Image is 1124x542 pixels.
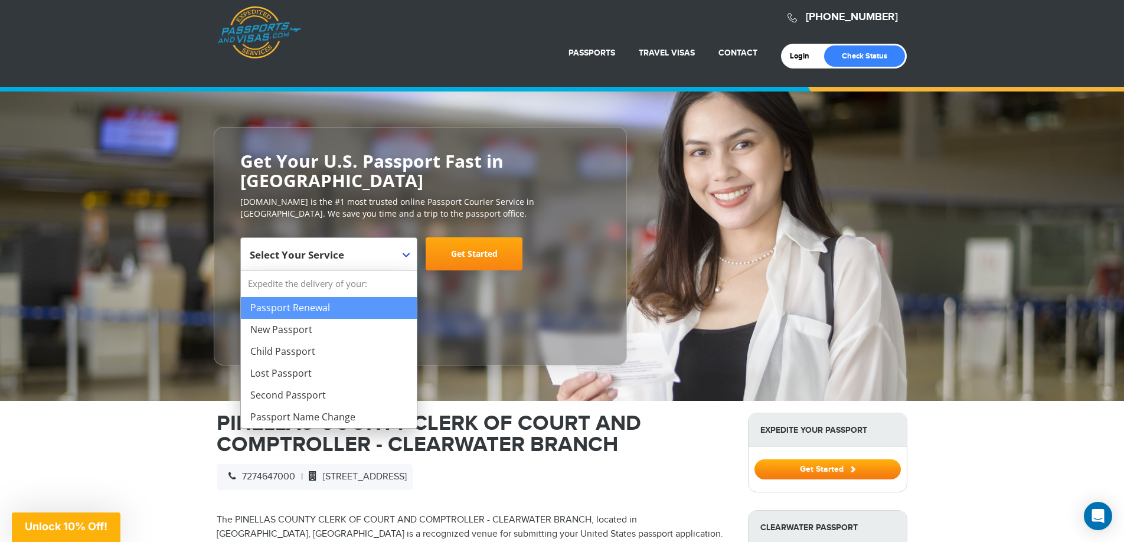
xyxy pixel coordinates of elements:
[718,48,757,58] a: Contact
[241,319,417,341] li: New Passport
[303,471,407,482] span: [STREET_ADDRESS]
[240,237,417,270] span: Select Your Service
[1084,502,1112,530] div: Open Intercom Messenger
[241,270,417,428] li: Expedite the delivery of your:
[241,384,417,406] li: Second Passport
[790,51,818,61] a: Login
[754,464,901,474] a: Get Started
[217,413,730,455] h1: PINELLAS COUNTY CLERK OF COURT AND COMPTROLLER - CLEARWATER BRANCH
[241,406,417,428] li: Passport Name Change
[639,48,695,58] a: Travel Visas
[240,151,600,190] h2: Get Your U.S. Passport Fast in [GEOGRAPHIC_DATA]
[217,464,413,490] div: |
[824,45,905,67] a: Check Status
[241,270,417,297] strong: Expedite the delivery of your:
[568,48,615,58] a: Passports
[426,237,522,270] a: Get Started
[240,196,600,220] p: [DOMAIN_NAME] is the #1 most trusted online Passport Courier Service in [GEOGRAPHIC_DATA]. We sav...
[241,363,417,384] li: Lost Passport
[217,6,301,59] a: Passports & [DOMAIN_NAME]
[223,471,295,482] span: 7274647000
[250,248,344,262] span: Select Your Service
[806,11,898,24] a: [PHONE_NUMBER]
[754,459,901,479] button: Get Started
[241,297,417,319] li: Passport Renewal
[12,512,120,542] div: Unlock 10% Off!
[749,413,907,447] strong: Expedite Your Passport
[241,341,417,363] li: Child Passport
[25,520,107,533] span: Unlock 10% Off!
[240,276,600,288] span: Starting at $199 + government fees
[250,242,405,275] span: Select Your Service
